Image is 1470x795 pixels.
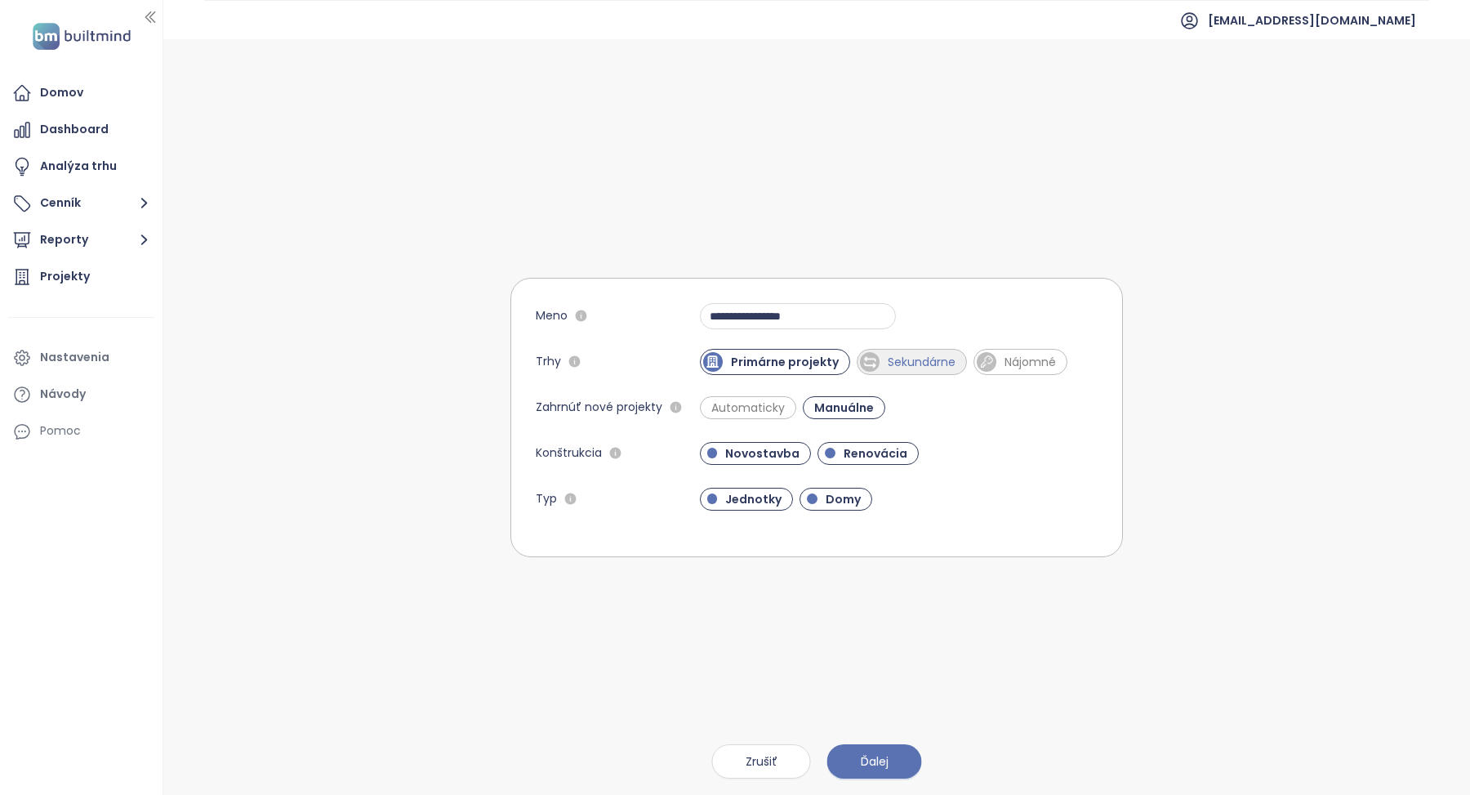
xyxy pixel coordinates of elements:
[8,187,154,220] button: Cenník
[40,266,90,287] div: Projekty
[8,77,154,109] a: Domov
[40,384,86,404] div: Návody
[717,491,790,507] span: Jednotky
[1208,1,1416,40] span: [EMAIL_ADDRESS][DOMAIN_NAME]
[40,83,83,103] div: Domov
[8,224,154,257] button: Reporty
[806,400,882,416] span: Manuálne
[572,306,591,326] button: Meno
[536,352,585,372] div: Trhy
[817,491,869,507] span: Domy
[40,119,109,140] div: Dashboard
[28,20,136,53] img: logo
[703,400,793,416] span: Automaticky
[861,753,889,770] span: Ďalej
[835,445,915,462] span: Renovácia
[8,342,154,374] a: Nastavenia
[40,347,109,368] div: Nastavenia
[863,355,876,368] img: secondary market
[536,489,581,509] div: Typ
[40,156,117,176] div: Analýza trhu
[536,398,686,418] div: Zahrnúť nové projekty
[666,398,686,418] button: Zahrnúť nové projekty
[565,352,585,372] button: Trhy
[827,744,922,779] button: Ďalej
[8,378,154,411] a: Návody
[980,355,993,368] img: rental market
[8,114,154,146] a: Dashboard
[8,261,154,293] a: Projekty
[40,421,81,441] div: Pomoc
[536,444,626,463] div: Konštrukcia
[8,150,154,183] a: Analýza trhu
[606,444,626,463] button: Konštrukcia
[723,354,847,370] span: Primárne projekty
[536,306,591,326] div: Meno
[880,354,964,370] span: Sekundárne
[996,354,1064,370] span: Nájomné
[746,753,777,770] span: Zrušiť
[717,445,808,462] span: Novostavba
[712,744,811,779] button: Zrušiť
[8,415,154,448] div: Pomoc
[561,489,581,509] button: Typ
[706,355,719,368] img: primary market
